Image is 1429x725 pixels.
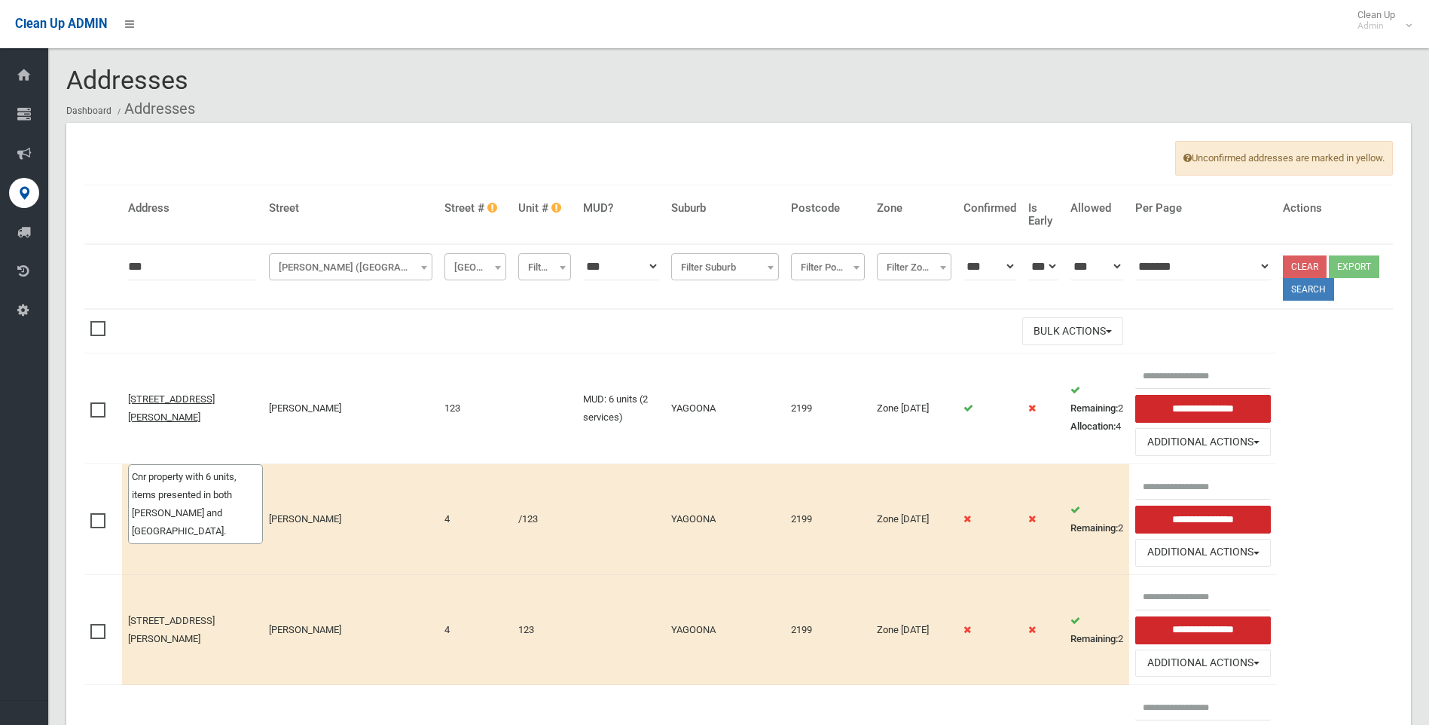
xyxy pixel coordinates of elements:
span: Filter Zone [877,253,951,280]
td: 2199 [785,574,871,685]
li: Addresses [114,95,195,123]
a: [STREET_ADDRESS][PERSON_NAME] [128,393,215,423]
td: 2199 [785,464,871,575]
strong: Remaining: [1070,522,1118,534]
td: 123 [438,353,511,464]
span: Clean Up ADMIN [15,17,107,31]
small: Admin [1357,20,1395,32]
span: Filter Suburb [675,257,775,278]
strong: Remaining: [1070,402,1118,414]
td: 2 [1064,574,1129,685]
span: Filter Postcode [791,253,865,280]
span: Filter Street # [444,253,505,280]
span: Filter Street # [448,257,502,278]
a: Clear [1283,255,1327,278]
td: YAGOONA [665,574,785,685]
h4: Actions [1283,202,1387,215]
strong: Allocation: [1070,421,1116,432]
td: 2199 [785,353,871,464]
td: YAGOONA [665,464,785,575]
button: Additional Actions [1135,650,1271,678]
h4: Postcode [791,202,865,215]
td: MUD: 6 units (2 services) [577,353,665,464]
h4: Street # [444,202,505,215]
button: Additional Actions [1135,539,1271,567]
td: 2 [1064,464,1129,575]
h4: Address [128,202,257,215]
h4: MUD? [583,202,659,215]
h4: Street [269,202,432,215]
td: 2 4 [1064,353,1129,464]
span: Filter Suburb [671,253,779,280]
td: [PERSON_NAME] [263,464,438,575]
h4: Per Page [1135,202,1271,215]
span: Filter Zone [881,257,947,278]
h4: Suburb [671,202,779,215]
span: Addresses [66,65,188,95]
span: Unconfirmed addresses are marked in yellow. [1175,141,1393,176]
h4: Zone [877,202,951,215]
span: Filter Unit # [518,253,572,280]
td: 4 [438,464,511,575]
td: YAGOONA [665,353,785,464]
span: Alan Street (YAGOONA) [269,253,432,280]
a: Dashboard [66,106,111,116]
span: Filter Unit # [522,257,568,278]
button: Bulk Actions [1022,317,1123,345]
button: Additional Actions [1135,428,1271,456]
h4: Allowed [1070,202,1123,215]
td: [PERSON_NAME] [263,353,438,464]
td: Zone [DATE] [871,353,957,464]
span: Clean Up [1350,9,1410,32]
h4: Is Early [1028,202,1059,227]
a: [STREET_ADDRESS][PERSON_NAME] [128,615,215,644]
span: Filter Postcode [795,257,861,278]
button: Search [1283,278,1334,301]
span: Alan Street (YAGOONA) [273,257,429,278]
td: Zone [DATE] [871,574,957,685]
div: Cnr property with 6 units, items presented in both [PERSON_NAME] and [GEOGRAPHIC_DATA]. [128,464,263,544]
td: Zone [DATE] [871,464,957,575]
button: Export [1329,255,1379,278]
td: /123 [512,464,578,575]
h4: Unit # [518,202,572,215]
strong: Remaining: [1070,633,1118,644]
td: 123 [512,574,578,685]
h4: Confirmed [963,202,1016,215]
td: [PERSON_NAME] [263,574,438,685]
td: 4 [438,574,511,685]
